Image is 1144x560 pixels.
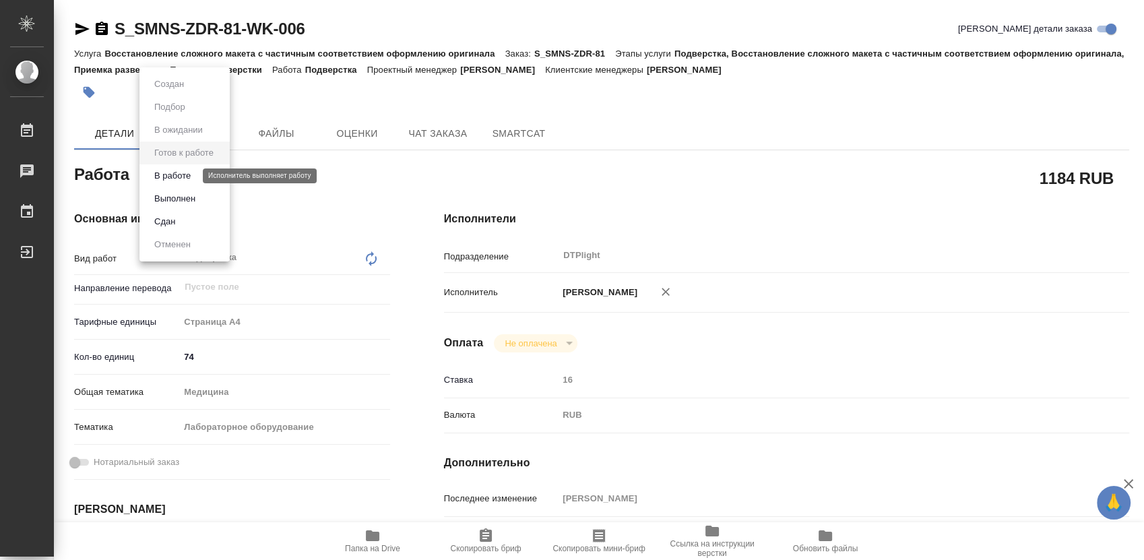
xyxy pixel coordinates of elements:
button: Готов к работе [150,146,218,160]
button: В работе [150,168,195,183]
button: Создан [150,77,188,92]
button: Выполнен [150,191,199,206]
button: В ожидании [150,123,207,137]
button: Отменен [150,237,195,252]
button: Сдан [150,214,179,229]
button: Подбор [150,100,189,115]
